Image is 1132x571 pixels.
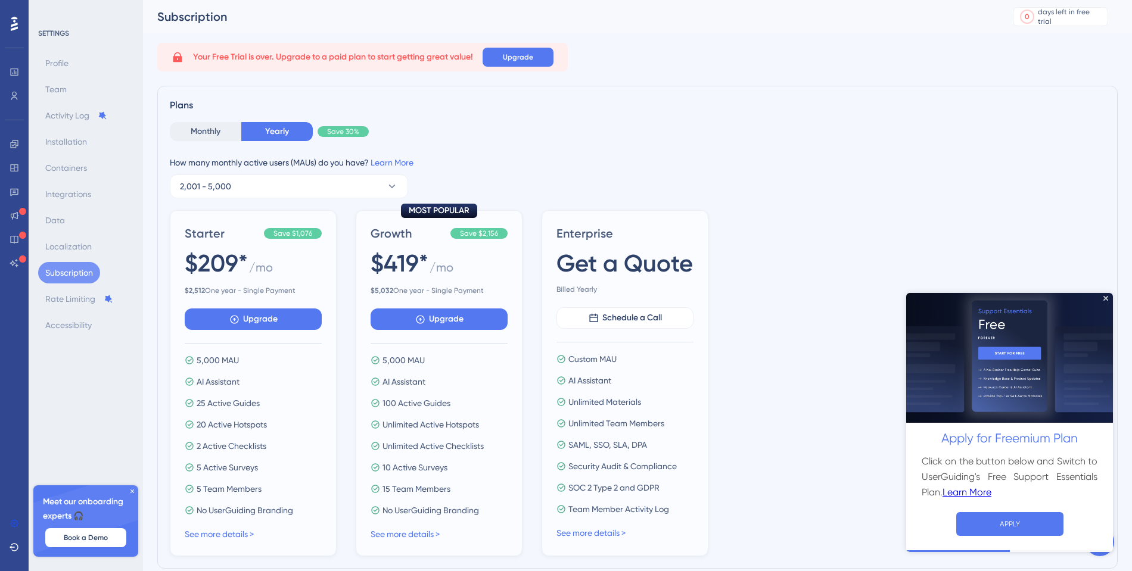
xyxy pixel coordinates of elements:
span: Upgrade [243,312,278,326]
span: Unlimited Active Hotspots [382,417,479,432]
span: Growth [371,225,446,242]
span: Upgrade [429,312,464,326]
span: Save 30% [327,127,359,136]
span: 20 Active Hotspots [197,417,267,432]
button: Containers [38,157,94,179]
span: $419* [371,247,428,280]
span: Meet our onboarding experts 🎧 [43,495,129,523]
span: 5,000 MAU [197,353,239,367]
button: 2,001 - 5,000 [170,174,408,198]
div: Subscription [157,8,983,25]
button: Upgrade [483,48,553,67]
span: Your Free Trial is over. Upgrade to a paid plan to start getting great value! [193,50,473,64]
span: 100 Active Guides [382,396,450,410]
div: How many monthly active users (MAUs) do you have? [170,155,1105,170]
span: Enterprise [556,225,693,242]
button: Upgrade [185,308,322,330]
h2: Apply for Freemium Plan [10,136,197,156]
span: 5,000 MAU [382,353,425,367]
button: Rate Limiting [38,288,120,310]
span: Unlimited Materials [568,395,641,409]
button: APPLY [50,219,157,243]
button: Upgrade [371,308,508,330]
span: 10 Active Surveys [382,460,447,475]
span: One year - Single Payment [371,286,508,295]
button: Open AI Assistant Launcher [4,4,32,32]
span: Team Member Activity Log [568,502,669,516]
span: AI Assistant [382,375,425,389]
span: No UserGuiding Branding [197,503,293,517]
a: See more details > [371,529,440,539]
span: Get a Quote [556,247,693,280]
div: Close Preview [197,3,202,8]
button: Subscription [38,262,100,283]
span: Unlimited Active Checklists [382,439,484,453]
span: SOC 2 Type 2 and GDPR [568,480,660,495]
span: 15 Team Members [382,482,450,496]
div: 0 [1025,12,1030,21]
span: No UserGuiding Branding [382,503,479,517]
span: Save $1,076 [273,229,312,238]
button: Profile [38,52,76,74]
span: AI Assistant [197,375,240,389]
span: One year - Single Payment [185,286,322,295]
span: Save $2,156 [460,229,498,238]
button: Schedule a Call [556,307,693,329]
div: MOST POPULAR [401,204,477,218]
span: 5 Team Members [197,482,262,496]
span: Billed Yearly [556,285,693,294]
h3: Click on the button below and Switch to UserGuiding's Free Support Essentials Plan. [15,161,191,207]
a: Learn More [36,192,85,207]
span: $209* [185,247,248,280]
a: See more details > [556,528,626,538]
button: Localization [38,236,99,257]
b: $ 2,512 [185,286,205,295]
span: 5 Active Surveys [197,460,258,475]
span: / mo [430,259,453,281]
a: Learn More [371,158,413,167]
span: AI Assistant [568,373,611,388]
div: Plans [170,98,1105,113]
button: Activity Log [38,105,114,126]
span: / mo [249,259,273,281]
button: Integrations [38,183,98,205]
button: Accessibility [38,314,99,336]
div: SETTINGS [38,29,135,38]
span: 2,001 - 5,000 [180,179,231,194]
button: Data [38,210,72,231]
img: launcher-image-alternative-text [7,7,29,29]
span: Security Audit & Compliance [568,459,677,473]
b: $ 5,032 [371,286,393,295]
div: days left in free trial [1038,7,1104,26]
span: 25 Active Guides [197,396,260,410]
button: Installation [38,131,94,152]
span: Schedule a Call [602,311,662,325]
span: Upgrade [503,52,533,62]
span: 2 Active Checklists [197,439,266,453]
button: Yearly [241,122,313,141]
button: Book a Demo [45,528,126,547]
span: SAML, SSO, SLA, DPA [568,438,647,452]
span: Custom MAU [568,352,617,366]
button: Monthly [170,122,241,141]
span: Unlimited Team Members [568,416,664,430]
a: See more details > [185,529,254,539]
span: Starter [185,225,259,242]
button: Team [38,79,74,100]
span: Book a Demo [64,533,108,542]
